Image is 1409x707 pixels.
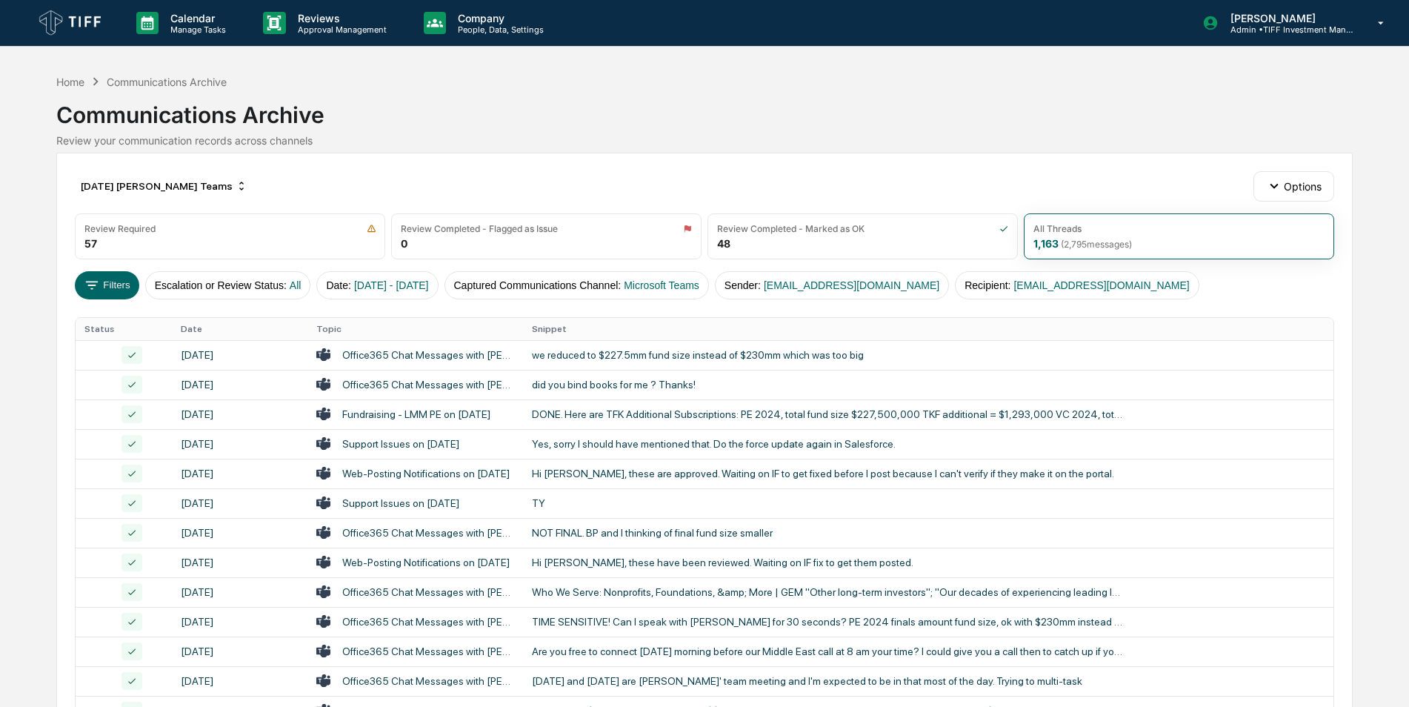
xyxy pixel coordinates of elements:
p: [PERSON_NAME] [1219,12,1356,24]
div: Office365 Chat Messages with [PERSON_NAME], [PERSON_NAME] on [DATE] [342,379,514,391]
button: Captured Communications Channel:Microsoft Teams [444,271,709,299]
button: Date:[DATE] - [DATE] [316,271,438,299]
div: [DATE] [181,379,299,391]
div: Review Completed - Marked as OK [717,223,865,234]
img: logo [36,7,107,39]
div: [DATE] [181,497,299,509]
span: [DATE] - [DATE] [354,279,429,291]
div: 0 [401,237,407,250]
button: Sender:[EMAIL_ADDRESS][DOMAIN_NAME] [715,271,949,299]
div: Yes, sorry I should have mentioned that. Do the force update again in Salesforce. [532,438,1125,450]
div: [DATE] [181,645,299,657]
div: Office365 Chat Messages with [PERSON_NAME], [PERSON_NAME] on [DATE] [342,586,514,598]
div: 57 [84,237,97,250]
div: Home [56,76,84,88]
th: Snippet [523,318,1333,340]
div: Review Required [84,223,156,234]
div: [DATE] [181,557,299,568]
img: icon [683,224,692,233]
p: Admin • TIFF Investment Management [1219,24,1356,35]
div: did you bind books for me ? Thanks! [532,379,1125,391]
span: [EMAIL_ADDRESS][DOMAIN_NAME] [764,279,939,291]
div: 48 [717,237,730,250]
iframe: Open customer support [1362,658,1402,698]
p: Company [446,12,551,24]
span: Microsoft Teams [624,279,699,291]
span: [EMAIL_ADDRESS][DOMAIN_NAME] [1013,279,1189,291]
div: Support Issues on [DATE] [342,438,459,450]
div: [DATE] [181,675,299,687]
span: All [290,279,302,291]
div: Communications Archive [107,76,227,88]
img: icon [999,224,1008,233]
div: Are you free to connect [DATE] morning before our Middle East call at 8 am your time? I could giv... [532,645,1125,657]
div: [DATE] [181,408,299,420]
div: [DATE] [181,586,299,598]
p: People, Data, Settings [446,24,551,35]
div: TY [532,497,1125,509]
div: we reduced to $227.5mm fund size instead of $230mm which was too big [532,349,1125,361]
p: Approval Management [286,24,394,35]
div: Office365 Chat Messages with [PERSON_NAME], [PERSON_NAME] on [DATE] [342,645,514,657]
span: ( 2,795 messages) [1061,239,1132,250]
div: [DATE] and [DATE] are [PERSON_NAME]' team meeting and I'm expected to be in that most of the day.... [532,675,1125,687]
div: [DATE] [181,349,299,361]
div: [DATE] [181,438,299,450]
div: DONE. Here are TFK Additional Subscriptions: PE 2024, total fund size $227,500,000 TKF additional... [532,408,1125,420]
div: [DATE] [181,527,299,539]
div: Fundraising - LMM PE on [DATE] [342,408,490,420]
div: All Threads [1033,223,1082,234]
div: Review Completed - Flagged as Issue [401,223,558,234]
div: Hi [PERSON_NAME], these are approved. Waiting on IF to get fixed before I post because I can't ve... [532,468,1125,479]
div: NOT FINAL. BP and I thinking of final fund size smaller [532,527,1125,539]
div: TIME SENSITIVE! Can I speak with [PERSON_NAME] for 30 seconds? PE 2024 finals amount fund size, o... [532,616,1125,628]
div: Office365 Chat Messages with [PERSON_NAME], [PERSON_NAME] on [DATE] [342,527,514,539]
button: Options [1253,171,1334,201]
div: Web-Posting Notifications on [DATE] [342,468,510,479]
th: Status [76,318,172,340]
p: Reviews [286,12,394,24]
th: Topic [307,318,523,340]
button: Recipient:[EMAIL_ADDRESS][DOMAIN_NAME] [955,271,1199,299]
div: Web-Posting Notifications on [DATE] [342,557,510,568]
th: Date [172,318,307,340]
img: icon [367,224,376,233]
button: Filters [75,271,139,299]
div: Office365 Chat Messages with [PERSON_NAME], [PERSON_NAME] on [DATE] [342,675,514,687]
button: Escalation or Review Status:All [145,271,311,299]
p: Calendar [159,12,233,24]
div: 1,163 [1033,237,1132,250]
div: Who We Serve: Nonprofits, Foundations, &amp; More | GEM "Other long-term investors"; "Our decades... [532,586,1125,598]
div: Hi [PERSON_NAME], these have been reviewed. Waiting on IF fix to get them posted. [532,557,1125,568]
div: Communications Archive [56,90,1353,128]
div: [DATE] [181,616,299,628]
div: Review your communication records across channels [56,134,1353,147]
div: Office365 Chat Messages with [PERSON_NAME], [PERSON_NAME] on [DATE] [342,349,514,361]
div: [DATE] [181,468,299,479]
div: [DATE] [PERSON_NAME] Teams [75,174,253,198]
div: Support Issues on [DATE] [342,497,459,509]
div: Office365 Chat Messages with [PERSON_NAME], [PERSON_NAME], [PERSON_NAME] on [DATE] [342,616,514,628]
p: Manage Tasks [159,24,233,35]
